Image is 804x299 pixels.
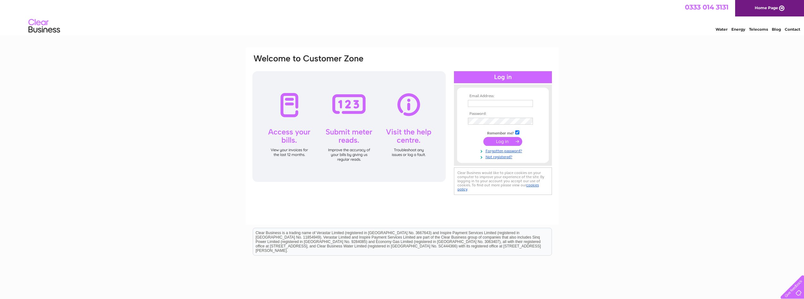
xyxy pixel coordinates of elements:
[483,137,522,146] input: Submit
[28,16,60,36] img: logo.png
[468,153,540,159] a: Not registered?
[466,94,540,98] th: Email Address:
[466,112,540,116] th: Password:
[454,167,552,195] div: Clear Business would like to place cookies on your computer to improve your experience of the sit...
[466,129,540,136] td: Remember me?
[731,27,745,32] a: Energy
[457,183,539,191] a: cookies policy
[468,147,540,153] a: Forgotten password?
[716,27,728,32] a: Water
[253,3,552,31] div: Clear Business is a trading name of Verastar Limited (registered in [GEOGRAPHIC_DATA] No. 3667643...
[749,27,768,32] a: Telecoms
[772,27,781,32] a: Blog
[785,27,800,32] a: Contact
[685,3,728,11] a: 0333 014 3131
